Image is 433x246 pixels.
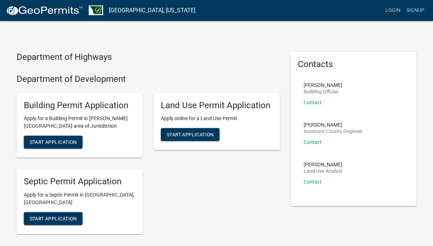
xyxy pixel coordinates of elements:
[24,191,136,206] p: Apply for a Septic Permit in [GEOGRAPHIC_DATA], [GEOGRAPHIC_DATA]
[304,122,363,127] p: [PERSON_NAME]
[24,176,136,187] h5: Septic Permit Application
[161,100,273,111] h5: Land Use Permit Application
[30,139,77,145] span: Start Application
[17,74,280,84] h4: Department of Development
[304,89,342,94] p: Building Official
[24,212,83,225] button: Start Application
[304,139,322,145] a: Contact
[383,4,403,17] a: Login
[304,162,343,167] p: [PERSON_NAME]
[161,115,273,122] p: Apply online for a Land Use Permit
[24,100,136,111] h5: Building Permit Application
[403,4,427,17] a: Signup
[304,179,322,185] a: Contact
[304,83,342,88] p: [PERSON_NAME]
[161,128,220,141] button: Start Application
[30,216,77,221] span: Start Application
[304,100,322,105] a: Contact
[89,5,103,15] img: Benton County, Minnesota
[304,129,363,134] p: Assistant County Engineer
[17,52,280,62] h4: Department of Highways
[24,136,83,149] button: Start Application
[24,115,136,130] p: Apply for a Building Permit in [PERSON_NAME][GEOGRAPHIC_DATA] area of Jurisdiction
[167,132,214,137] span: Start Application
[298,59,410,70] h5: Contacts
[304,168,343,173] p: Land Use Analyst
[109,4,195,17] a: [GEOGRAPHIC_DATA], [US_STATE]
